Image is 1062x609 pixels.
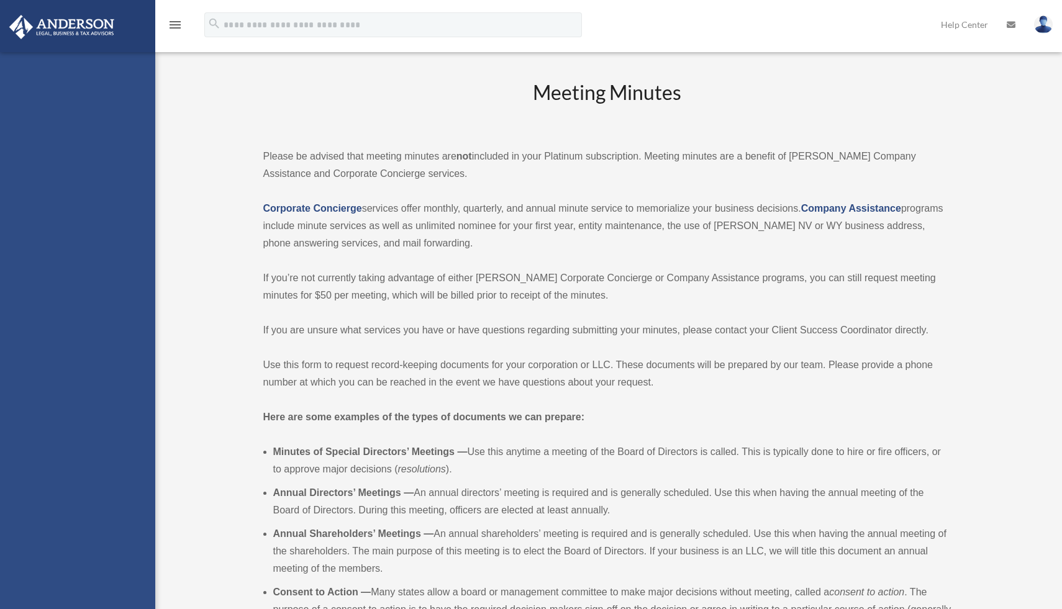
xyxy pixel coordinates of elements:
li: Use this anytime a meeting of the Board of Directors is called. This is typically done to hire or... [273,443,951,478]
i: menu [168,17,183,32]
img: User Pic [1034,16,1053,34]
b: Annual Shareholders’ Meetings — [273,528,434,539]
em: action [878,587,905,597]
a: Company Assistance [801,203,901,214]
a: Corporate Concierge [263,203,362,214]
i: search [207,17,221,30]
b: Consent to Action — [273,587,371,597]
p: services offer monthly, quarterly, and annual minute service to memorialize your business decisio... [263,200,951,252]
h2: Meeting Minutes [263,79,951,130]
p: If you’re not currently taking advantage of either [PERSON_NAME] Corporate Concierge or Company A... [263,269,951,304]
strong: not [456,151,472,161]
em: resolutions [397,464,445,474]
p: If you are unsure what services you have or have questions regarding submitting your minutes, ple... [263,322,951,339]
img: Anderson Advisors Platinum Portal [6,15,118,39]
strong: Here are some examples of the types of documents we can prepare: [263,412,585,422]
b: Minutes of Special Directors’ Meetings — [273,446,468,457]
em: consent to [829,587,875,597]
li: An annual shareholders’ meeting is required and is generally scheduled. Use this when having the ... [273,525,951,577]
a: menu [168,22,183,32]
p: Use this form to request record-keeping documents for your corporation or LLC. These documents wi... [263,356,951,391]
b: Annual Directors’ Meetings — [273,487,414,498]
p: Please be advised that meeting minutes are included in your Platinum subscription. Meeting minute... [263,148,951,183]
li: An annual directors’ meeting is required and is generally scheduled. Use this when having the ann... [273,484,951,519]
